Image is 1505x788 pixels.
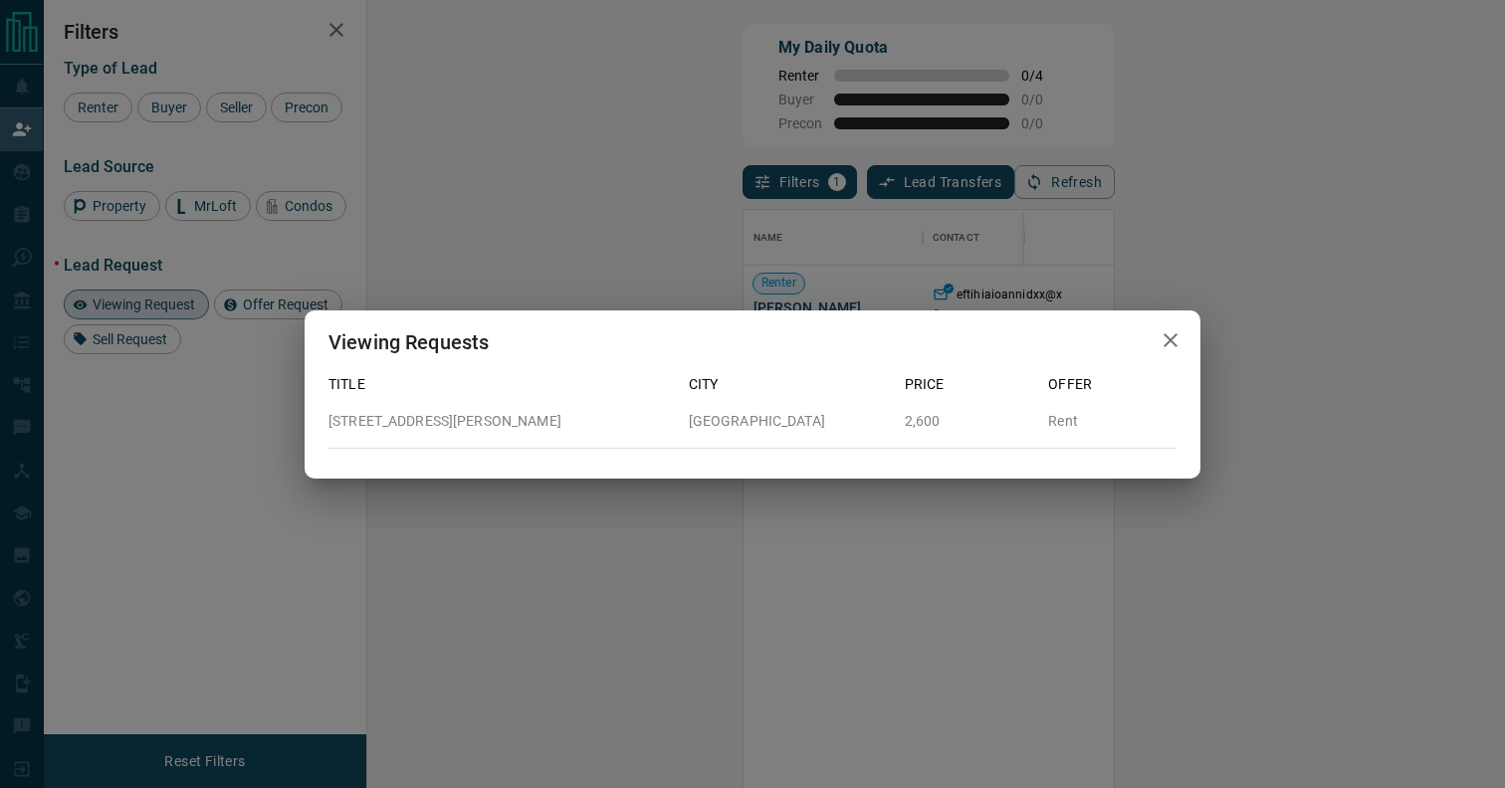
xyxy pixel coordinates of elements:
p: [STREET_ADDRESS][PERSON_NAME] [328,411,673,432]
p: Rent [1048,411,1177,432]
p: Price [905,374,1033,395]
p: City [689,374,889,395]
h2: Viewing Requests [305,310,513,374]
p: 2,600 [905,411,1033,432]
p: [GEOGRAPHIC_DATA] [689,411,889,432]
p: Offer [1048,374,1177,395]
p: Title [328,374,673,395]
